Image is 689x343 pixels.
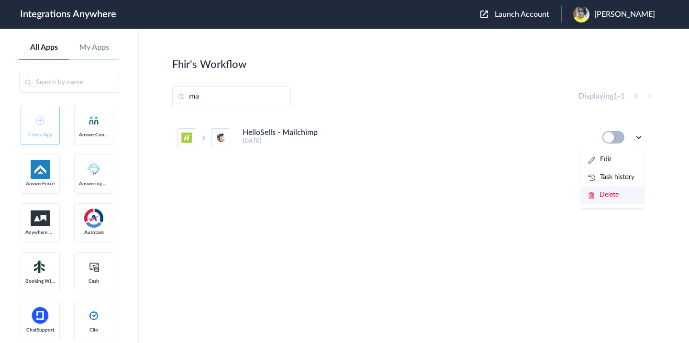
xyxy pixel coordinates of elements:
[79,327,109,333] span: Clio
[79,181,109,187] span: Answering Service
[25,278,55,284] span: Booking Widget
[600,191,619,198] span: Delete
[589,174,634,180] a: Task history
[88,115,100,126] img: answerconnect-logo.svg
[243,137,589,144] h5: [DATE]
[79,278,109,284] span: Cash
[594,10,655,19] span: [PERSON_NAME]
[79,230,109,235] span: Autotask
[243,128,318,137] h4: HelloSells - Mailchimp
[88,310,100,321] img: clio-logo.svg
[578,92,625,101] h4: Displaying -
[495,11,549,18] span: Launch Account
[79,132,109,138] span: AnswerConnect
[480,11,488,18] img: launch-acct-icon.svg
[621,92,625,100] span: 1
[589,156,611,163] a: Edit
[36,116,44,125] img: add-icon.svg
[613,92,618,100] span: 1
[20,9,116,20] h1: Integrations Anywhere
[88,261,100,273] img: cash-logo.svg
[31,258,50,276] img: Setmore_Logo.svg
[172,58,246,71] h2: Fhir's Workflow
[19,72,119,93] input: Search by name
[25,181,55,187] span: AnswerForce
[25,132,55,138] span: Create App
[25,230,55,235] span: Anywhere Works
[31,210,50,226] img: aww.png
[573,6,589,22] img: yellowdp.jpg
[25,327,55,333] span: ChatSupport
[84,160,103,179] img: Answering_service.png
[172,86,291,107] input: Search
[69,43,120,52] a: My Apps
[19,43,69,52] a: All Apps
[31,306,50,325] img: chatsupport-icon.svg
[31,160,50,179] img: af-app-logo.svg
[84,209,103,228] img: autotask.png
[480,10,561,19] button: Launch Account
